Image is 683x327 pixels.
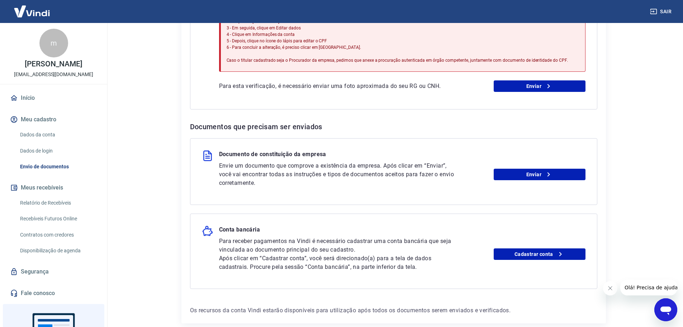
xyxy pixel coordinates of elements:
[17,228,99,242] a: Contratos com credores
[17,243,99,258] a: Disponibilização de agenda
[25,60,82,68] p: [PERSON_NAME]
[17,127,99,142] a: Dados da conta
[620,280,677,295] iframe: Mensagem da empresa
[219,225,260,237] p: Conta bancária
[649,5,674,18] button: Sair
[9,180,99,196] button: Meus recebíveis
[4,5,60,11] span: Olá! Precisa de ajuda?
[190,121,597,132] h6: Documentos que precisam ser enviados
[202,150,213,162] img: file.3f2e98d22047474d3a157069828955b5.svg
[219,254,457,271] p: Após clicar em “Cadastrar conta”, você será direcionado(a) para a tela de dados cadastrais. Procu...
[603,281,617,295] iframe: Fechar mensagem
[190,306,597,315] p: Os recursos da conta Vindi estarão disponíveis para utilização após todos os documentos serem env...
[9,90,99,106] a: Início
[17,196,99,210] a: Relatório de Recebíveis
[219,162,457,187] p: Envie um documento que comprove a existência da empresa. Após clicar em “Enviar”, você vai encont...
[39,29,68,57] div: m
[202,225,213,237] img: money_pork.0c50a358b6dafb15dddc3eea48f23780.svg
[14,71,93,78] p: [EMAIL_ADDRESS][DOMAIN_NAME]
[219,237,457,254] p: Para receber pagamentos na Vindi é necessário cadastrar uma conta bancária que seja vinculada ao ...
[17,211,99,226] a: Recebíveis Futuros Online
[9,285,99,301] a: Fale conosco
[494,248,585,260] a: Cadastrar conta
[219,150,326,162] p: Documento de constituição da empresa
[494,80,585,92] a: Enviar
[9,0,55,22] img: Vindi
[219,82,457,90] p: Para esta verificação, é necessário enviar uma foto aproximada do seu RG ou CNH.
[9,264,99,280] a: Segurança
[9,112,99,127] button: Meu cadastro
[494,169,585,180] a: Enviar
[17,144,99,158] a: Dados de login
[654,298,677,321] iframe: Botão para abrir a janela de mensagens
[17,159,99,174] a: Envio de documentos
